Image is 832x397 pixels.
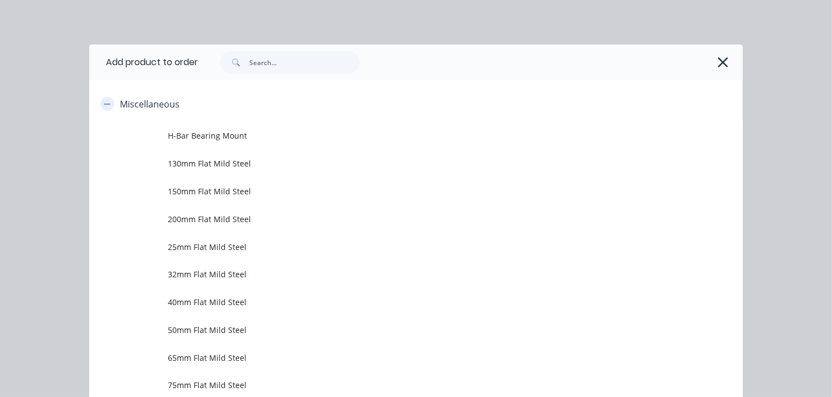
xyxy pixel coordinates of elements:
span: 40mm Flat Mild Steel [168,296,628,308]
span: 75mm Flat Mild Steel [168,379,628,391]
span: 65mm Flat Mild Steel [168,352,628,364]
span: 200mm Flat Mild Steel [168,213,628,225]
span: 130mm Flat Mild Steel [168,158,628,169]
input: Search... [249,51,360,73]
span: 32mm Flat Mild Steel [168,268,628,280]
span: 150mm Flat Mild Steel [168,185,628,197]
span: H-Bar Bearing Mount [168,130,628,141]
span: 25mm Flat Mild Steel [168,241,628,253]
span: 50mm Flat Mild Steel [168,324,628,336]
div: Add product to order [89,45,198,80]
div: Miscellaneous [120,97,180,111]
